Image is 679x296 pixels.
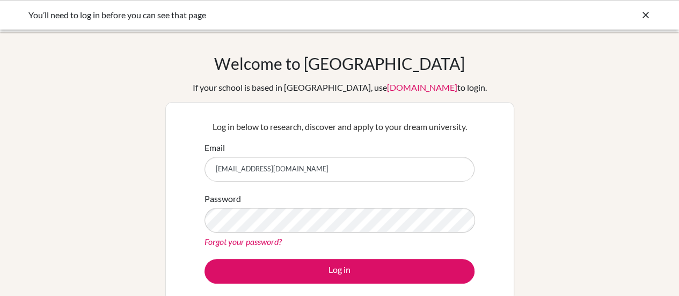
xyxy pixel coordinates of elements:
label: Email [205,141,225,154]
div: If your school is based in [GEOGRAPHIC_DATA], use to login. [193,81,487,94]
p: Log in below to research, discover and apply to your dream university. [205,120,474,133]
h1: Welcome to [GEOGRAPHIC_DATA] [214,54,465,73]
div: You’ll need to log in before you can see that page [28,9,490,21]
button: Log in [205,259,474,284]
a: Forgot your password? [205,236,282,247]
a: [DOMAIN_NAME] [387,82,457,92]
label: Password [205,192,241,205]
